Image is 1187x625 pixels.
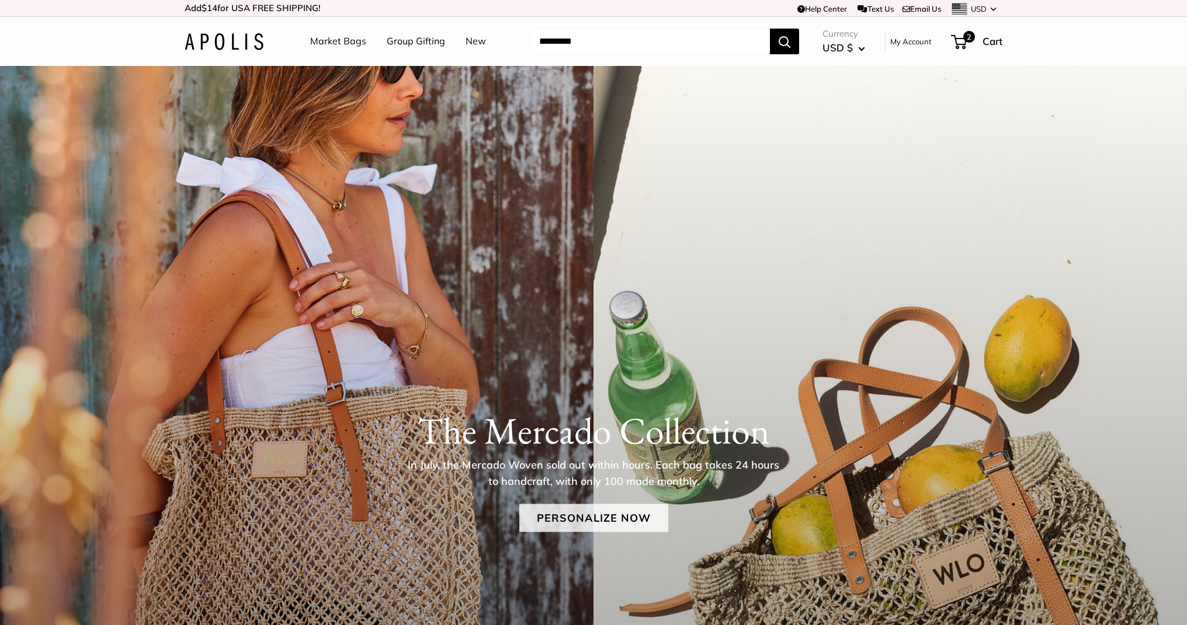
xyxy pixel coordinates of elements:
[310,33,366,50] a: Market Bags
[530,29,770,54] input: Search...
[185,33,263,50] img: Apolis
[903,4,941,13] a: Email Us
[185,408,1002,453] h1: The Mercado Collection
[822,26,865,42] span: Currency
[519,504,668,532] a: Personalize Now
[404,457,783,490] p: In July, the Mercado Woven sold out within hours. Each bag takes 24 hours to handcraft, with only...
[770,29,799,54] button: Search
[466,33,486,50] a: New
[952,32,1002,51] a: 2 Cart
[971,4,987,13] span: USD
[858,4,893,13] a: Text Us
[963,31,975,43] span: 2
[822,41,853,54] span: USD $
[797,4,847,13] a: Help Center
[983,35,1002,47] span: Cart
[822,39,865,57] button: USD $
[890,34,932,48] a: My Account
[387,33,445,50] a: Group Gifting
[202,2,217,13] span: $14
